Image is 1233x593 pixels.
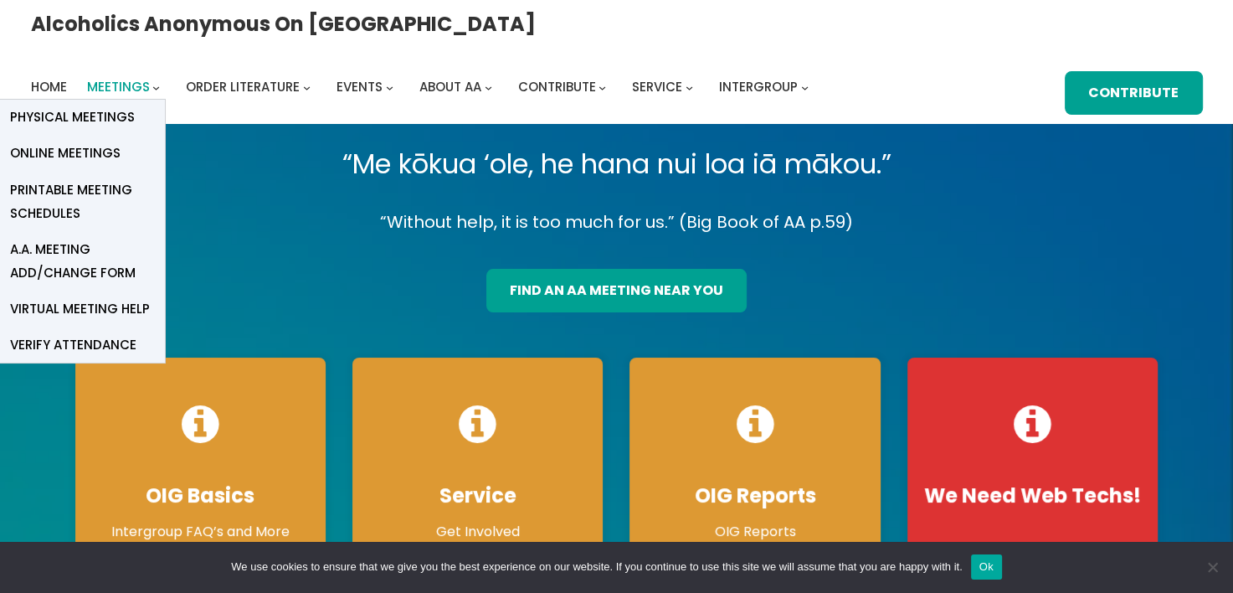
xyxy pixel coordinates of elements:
[632,78,682,95] span: Service
[369,483,586,508] h4: Service
[92,483,309,508] h4: OIG Basics
[924,483,1141,508] h4: We Need Web Techs!
[971,554,1002,580] button: Ok
[31,78,67,95] span: Home
[686,83,693,90] button: Service submenu
[801,83,809,90] button: Intergroup submenu
[231,559,962,575] span: We use cookies to ensure that we give you the best experience on our website. If you continue to ...
[719,78,798,95] span: Intergroup
[10,297,150,321] span: Virtual Meeting Help
[62,141,1172,188] p: “Me kōkua ‘ole, he hana nui loa iā mākou.”
[646,483,863,508] h4: OIG Reports
[10,142,121,165] span: Online Meetings
[386,83,393,90] button: Events submenu
[303,83,311,90] button: Order Literature submenu
[419,75,481,99] a: About AA
[10,238,152,285] span: A.A. Meeting Add/Change Form
[10,333,136,357] span: verify attendance
[518,75,596,99] a: Contribute
[31,6,536,42] a: Alcoholics Anonymous on [GEOGRAPHIC_DATA]
[10,178,152,225] span: Printable Meeting Schedules
[485,83,492,90] button: About AA submenu
[369,522,586,542] p: Get Involved
[337,78,383,95] span: Events
[31,75,814,99] nav: Intergroup
[92,522,309,542] p: Intergroup FAQ’s and More
[87,75,150,99] a: Meetings
[152,83,160,90] button: Meetings submenu
[1065,71,1203,115] a: Contribute
[486,269,748,312] a: find an aa meeting near you
[337,75,383,99] a: Events
[87,78,150,95] span: Meetings
[186,78,300,95] span: Order Literature
[31,75,67,99] a: Home
[719,75,798,99] a: Intergroup
[62,208,1172,237] p: “Without help, it is too much for us.” (Big Book of AA p.59)
[10,106,135,129] span: Physical Meetings
[599,83,606,90] button: Contribute submenu
[1204,559,1220,575] span: No
[419,78,481,95] span: About AA
[632,75,682,99] a: Service
[518,78,596,95] span: Contribute
[646,522,863,542] p: OIG Reports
